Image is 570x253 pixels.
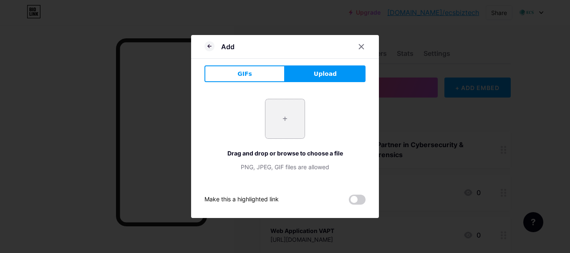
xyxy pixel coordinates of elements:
div: PNG, JPEG, GIF files are allowed [204,163,366,171]
span: Upload [314,70,337,78]
button: Upload [285,65,366,82]
span: GIFs [237,70,252,78]
div: Drag and drop or browse to choose a file [204,149,366,158]
div: Add [221,42,235,52]
button: GIFs [204,65,285,82]
div: Make this a highlighted link [204,195,279,205]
